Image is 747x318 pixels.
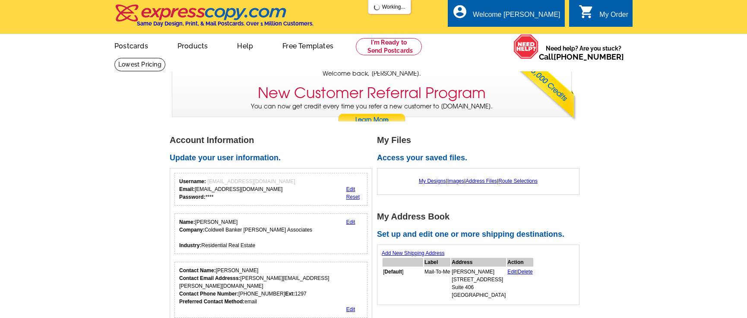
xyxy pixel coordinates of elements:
strong: Username: [179,178,206,184]
div: Who should we contact regarding order issues? [174,262,367,318]
div: [PERSON_NAME] [PERSON_NAME][EMAIL_ADDRESS][PERSON_NAME][DOMAIN_NAME] [PHONE_NUMBER] 1297 email [179,267,363,305]
div: Welcome [PERSON_NAME] [473,11,560,23]
a: My Designs [419,178,446,184]
a: Route Selections [498,178,538,184]
td: Mail-To-Me [424,267,450,299]
div: | | | [382,173,575,189]
strong: Industry: [179,242,201,248]
i: shopping_cart [579,4,594,19]
h3: New Customer Referral Program [258,84,486,102]
div: [EMAIL_ADDRESS][DOMAIN_NAME] **** [179,178,295,201]
td: [ ] [383,267,423,299]
a: Edit [346,219,355,225]
a: Free Templates [269,35,347,55]
strong: Password: [179,194,206,200]
th: Label [424,258,450,267]
div: Your login information. [174,173,367,206]
a: Help [223,35,267,55]
a: Learn More [338,114,406,127]
strong: Contact Name: [179,267,216,273]
a: [PHONE_NUMBER] [554,52,624,61]
i: account_circle [452,4,468,19]
td: [PERSON_NAME] [STREET_ADDRESS] Suite 406 [GEOGRAPHIC_DATA] [451,267,506,299]
h1: Account Information [170,136,377,145]
img: loading... [373,4,380,11]
a: Products [164,35,222,55]
a: Edit [507,269,516,275]
strong: Contact Phone Number: [179,291,238,297]
td: | [507,267,533,299]
span: Need help? Are you stuck? [539,44,628,61]
strong: Company: [179,227,205,233]
div: Your personal details. [174,213,367,254]
div: My Order [599,11,628,23]
b: Default [384,269,402,275]
h2: Update your user information. [170,153,377,163]
span: Call [539,52,624,61]
a: shopping_cart My Order [579,10,628,20]
h1: My Address Book [377,212,584,221]
span: Welcome back, [PERSON_NAME]. [323,69,421,78]
strong: Email: [179,186,195,192]
a: Reset [346,194,360,200]
h2: Access your saved files. [377,153,584,163]
a: Delete [518,269,533,275]
h1: My Files [377,136,584,145]
img: help [513,34,539,59]
strong: Name: [179,219,195,225]
a: Same Day Design, Print, & Mail Postcards. Over 1 Million Customers. [114,10,313,27]
a: Add New Shipping Address [382,250,444,256]
strong: Preferred Contact Method: [179,299,244,305]
a: Edit [346,186,355,192]
h2: Set up and edit one or more shipping destinations. [377,230,584,239]
p: You can now get credit every time you refer a new customer to [DOMAIN_NAME]. [172,102,571,127]
strong: Contact Email Addresss: [179,275,241,281]
th: Address [451,258,506,267]
a: Edit [346,306,355,312]
a: Postcards [101,35,162,55]
a: Images [447,178,464,184]
th: Action [507,258,533,267]
h4: Same Day Design, Print, & Mail Postcards. Over 1 Million Customers. [137,20,313,27]
span: [EMAIL_ADDRESS][DOMAIN_NAME] [207,178,295,184]
div: [PERSON_NAME] Coldwell Banker [PERSON_NAME] Associates Residential Real Estate [179,218,312,249]
strong: Ext: [285,291,295,297]
a: Address Files [465,178,497,184]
